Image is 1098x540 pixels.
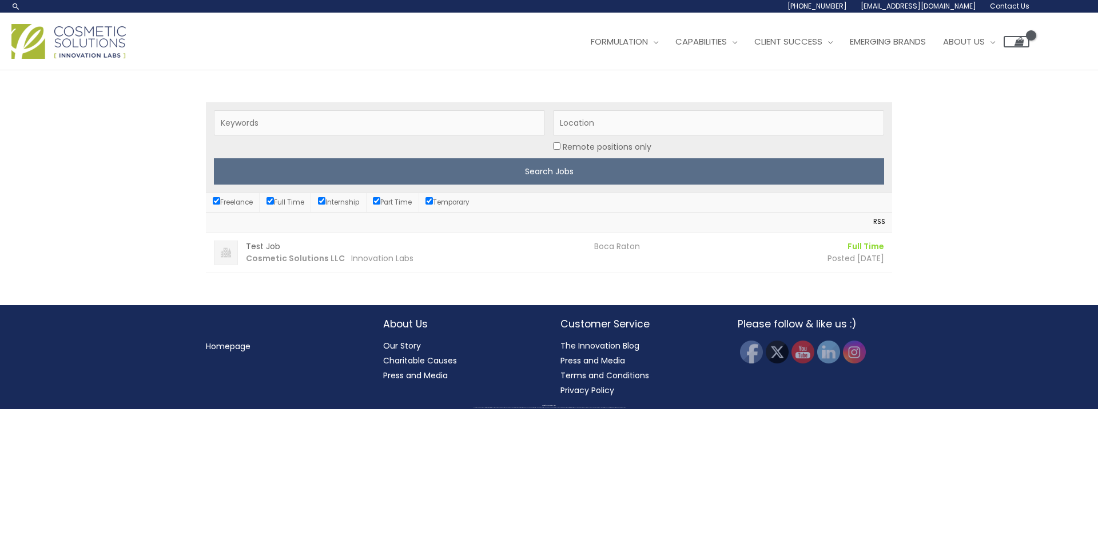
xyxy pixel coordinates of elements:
a: The Innovation Blog [560,340,639,351]
a: Search icon link [11,2,21,11]
input: Keywords [214,110,545,135]
nav: Customer Service [560,338,715,398]
a: View Shopping Cart, empty [1004,36,1029,47]
time: Posted [DATE] [828,253,884,264]
a: Charitable Causes [383,355,457,366]
strong: Cosmetic Solutions LLC [246,253,345,264]
span: Contact Us [990,1,1029,11]
span: Capabilities [675,35,727,47]
a: Formulation [582,25,667,59]
a: Privacy Policy [560,385,614,396]
a: Homepage [206,341,250,352]
input: Temporary [425,197,433,205]
input: Full Time [266,197,274,205]
a: Press and Media [383,370,448,381]
label: Temporary [425,198,470,207]
a: Emerging Brands [841,25,934,59]
a: Our Story [383,340,421,351]
nav: Site Navigation [574,25,1029,59]
input: Location [553,110,884,135]
div: Boca Raton [586,241,752,253]
label: Internship [318,198,359,207]
h2: About Us [383,317,538,331]
h3: Test Job [246,241,586,253]
label: Part Time [373,198,412,207]
input: Location [553,142,560,150]
a: Terms and Conditions [560,370,649,381]
label: Full Time [266,198,304,207]
div: Copyright © 2025 [20,405,1078,406]
h2: Customer Service [560,317,715,331]
span: Client Success [754,35,822,47]
img: Twitter [766,341,789,363]
input: Freelance [213,197,220,205]
a: About Us [934,25,1004,59]
span: About Us [943,35,985,47]
img: Facebook [740,341,763,363]
input: Search Jobs [214,158,884,185]
input: Internship [318,197,325,205]
div: All material on this Website, including design, text, images, logos and sounds, are owned by Cosm... [20,407,1078,408]
a: RSS [868,216,885,229]
span: Formulation [591,35,648,47]
span: Cosmetic Solutions [548,405,556,406]
li: Full Time [759,241,884,253]
span: Emerging Brands [850,35,926,47]
a: Capabilities [667,25,746,59]
span: [EMAIL_ADDRESS][DOMAIN_NAME] [861,1,976,11]
label: Remote positions only [563,139,651,154]
span: Innovation Labs [351,253,413,264]
h2: Please follow & like us :) [738,317,892,331]
label: Freelance [213,198,253,207]
input: Part Time [373,197,380,205]
nav: About Us [383,338,538,383]
a: Press and Media [560,355,625,366]
img: Cosmetic Solutions LLC [214,241,238,265]
img: Cosmetic Solutions Logo [11,24,126,59]
span: [PHONE_NUMBER] [787,1,847,11]
nav: Menu [206,339,360,354]
a: Client Success [746,25,841,59]
a: Test Job Cosmetic Solutions LLC Innovation Labs Boca Raton Full Time Posted [DATE] [206,233,892,273]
